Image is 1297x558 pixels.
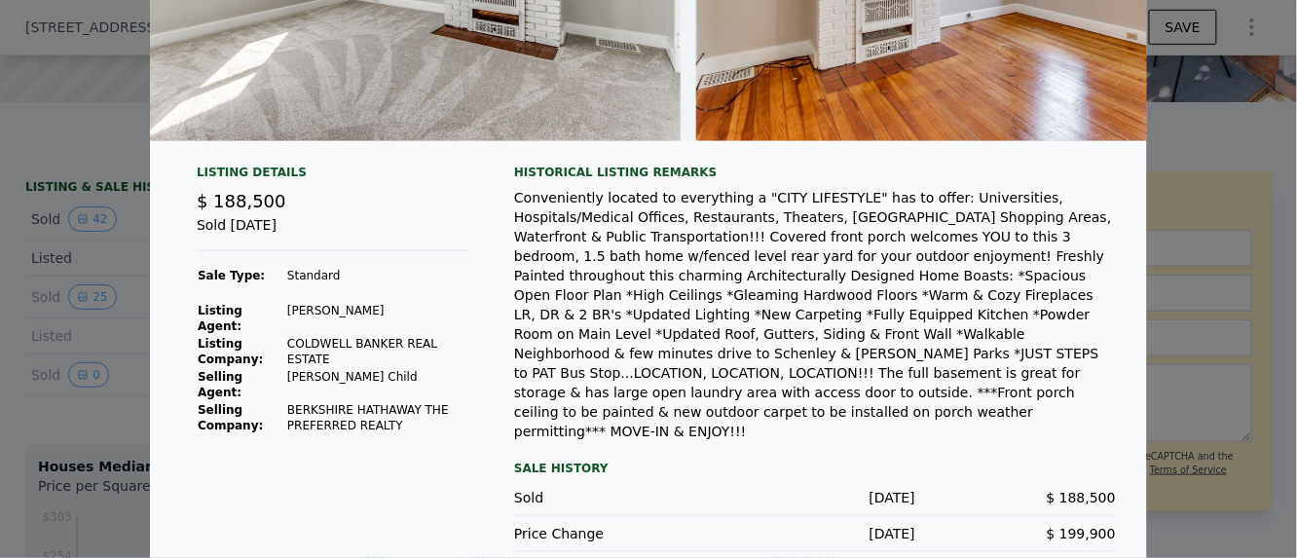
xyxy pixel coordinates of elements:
[286,368,467,401] td: [PERSON_NAME] Child
[286,335,467,368] td: COLDWELL BANKER REAL ESTATE
[286,401,467,434] td: BERKSHIRE HATHAWAY THE PREFERRED REALTY
[286,267,467,284] td: Standard
[197,165,467,188] div: Listing Details
[514,188,1116,441] div: Conveniently located to everything a "CITY LIFESTYLE" has to offer: Universities, Hospitals/Medic...
[514,457,1116,480] div: Sale History
[198,370,242,399] strong: Selling Agent:
[514,488,715,507] div: Sold
[715,524,915,543] div: [DATE]
[1047,490,1116,505] span: $ 188,500
[514,165,1116,180] div: Historical Listing remarks
[197,215,467,251] div: Sold [DATE]
[514,524,715,543] div: Price Change
[1047,526,1116,541] span: $ 199,900
[197,191,286,211] span: $ 188,500
[198,403,263,432] strong: Selling Company:
[286,302,467,335] td: [PERSON_NAME]
[198,304,242,333] strong: Listing Agent:
[198,337,263,366] strong: Listing Company:
[715,488,915,507] div: [DATE]
[198,269,265,282] strong: Sale Type:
